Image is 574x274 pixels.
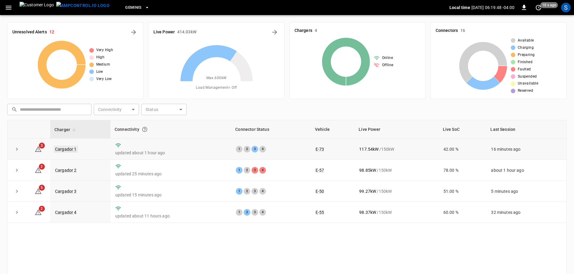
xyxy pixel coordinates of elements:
span: 3 [39,143,45,149]
a: Cargador 2 [55,168,77,173]
div: 1 [236,188,242,195]
a: 2 [35,167,42,172]
div: 1 [236,209,242,216]
span: 10 s ago [540,2,558,8]
span: Low [96,69,103,75]
h6: 12 [49,29,54,35]
span: Charger [54,126,78,133]
p: updated about 11 hours ago [115,213,226,219]
div: Connectivity [115,124,227,135]
span: Reserved [518,88,533,94]
button: Connection between the charger and our software. [139,124,150,135]
span: High [96,54,105,60]
span: 2 [39,206,45,212]
a: Cargador 3 [55,189,77,194]
span: 2 [39,164,45,170]
td: 42.00 % [439,139,486,160]
div: 4 [259,167,266,174]
button: expand row [12,166,21,175]
button: Geminis [123,2,152,14]
h6: 4 [315,27,317,34]
h6: Connectors [436,27,458,34]
p: 99.27 kW [359,188,376,194]
div: 2 [244,209,250,216]
span: Load Management = Off [196,85,237,91]
td: 51.00 % [439,181,486,202]
p: [DATE] 06:19:48 -04:00 [471,5,514,11]
span: Offline [382,62,393,68]
div: 1 [236,146,242,152]
p: updated about 1 hour ago [115,150,226,156]
a: E-50 [316,189,324,194]
a: E-73 [316,147,324,152]
button: expand row [12,187,21,196]
th: Connector Status [231,120,311,139]
h6: Unresolved Alerts [12,29,47,35]
div: 2 [244,167,250,174]
div: / 150 kW [359,188,434,194]
button: Energy Overview [270,27,279,37]
button: set refresh interval [534,3,543,12]
td: 5 minutes ago [486,181,566,202]
th: Live Power [354,120,438,139]
div: 3 [252,146,258,152]
span: 5 [39,185,45,191]
div: 1 [236,167,242,174]
div: / 150 kW [359,146,434,152]
a: 3 [35,146,42,151]
a: Cargador 1 [54,146,78,153]
div: 4 [259,188,266,195]
img: ampcontrol.io logo [56,2,110,9]
p: 98.37 kW [359,209,376,215]
p: Local time [449,5,470,11]
div: 3 [252,209,258,216]
p: updated 15 minutes ago [115,192,226,198]
div: 4 [259,209,266,216]
span: Unavailable [518,81,538,87]
span: Medium [96,62,110,68]
span: Available [518,38,534,44]
span: Suspended [518,74,537,80]
td: 60.00 % [439,202,486,223]
span: Max. 600 kW [206,75,227,81]
a: Cargador 4 [55,210,77,215]
a: 2 [35,210,42,214]
th: Live SoC [439,120,486,139]
td: 32 minutes ago [486,202,566,223]
button: All Alerts [129,27,138,37]
a: E-57 [316,168,324,173]
span: Very High [96,47,113,53]
a: E-55 [316,210,324,215]
span: Charging [518,45,534,51]
a: 5 [35,189,42,193]
td: 16 minutes ago [486,139,566,160]
span: Geminis [125,4,142,11]
button: expand row [12,208,21,217]
h6: Live Power [153,29,175,35]
h6: 16 [460,27,465,34]
h6: 414.03 kW [177,29,196,35]
button: expand row [12,145,21,154]
p: 117.54 kW [359,146,378,152]
div: 3 [252,188,258,195]
span: Faulted [518,66,531,72]
td: about 1 hour ago [486,160,566,181]
div: / 150 kW [359,209,434,215]
th: Vehicle [311,120,354,139]
h6: Chargers [295,27,312,34]
div: 3 [252,167,258,174]
th: Last Session [486,120,566,139]
span: Very Low [96,76,112,82]
span: Finished [518,59,532,65]
div: / 150 kW [359,167,434,173]
span: Online [382,55,393,61]
span: Preparing [518,52,535,58]
td: 78.00 % [439,160,486,181]
div: 2 [244,146,250,152]
img: Customer Logo [20,2,54,13]
div: 4 [259,146,266,152]
p: updated 25 minutes ago [115,171,226,177]
p: 98.85 kW [359,167,376,173]
div: 2 [244,188,250,195]
div: profile-icon [561,3,571,12]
